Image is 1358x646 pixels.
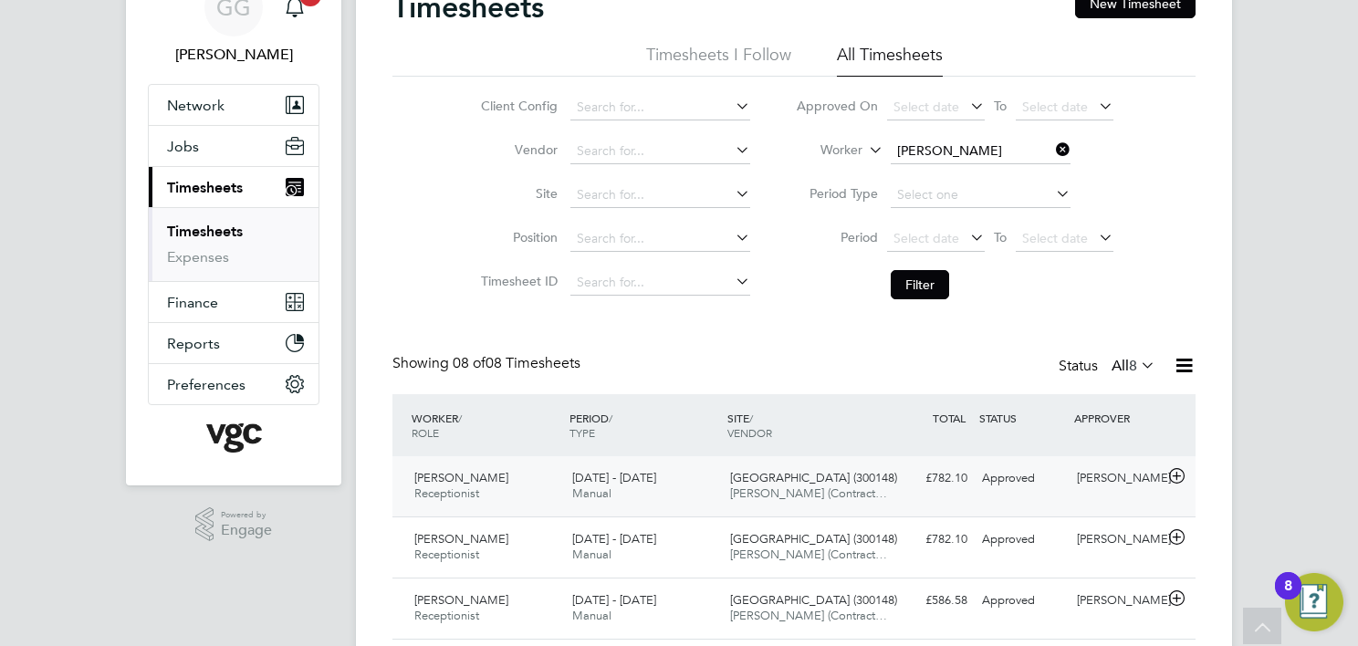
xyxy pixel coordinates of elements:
[730,547,887,562] span: [PERSON_NAME] (Contract…
[570,95,750,120] input: Search for...
[893,230,959,246] span: Select date
[149,207,319,281] div: Timesheets
[414,608,479,623] span: Receptionist
[149,126,319,166] button: Jobs
[407,401,565,449] div: WORKER
[975,525,1070,555] div: Approved
[167,223,243,240] a: Timesheets
[149,323,319,363] button: Reports
[572,485,611,501] span: Manual
[727,425,772,440] span: VENDOR
[1070,525,1165,555] div: [PERSON_NAME]
[167,179,243,196] span: Timesheets
[570,139,750,164] input: Search for...
[414,485,479,501] span: Receptionist
[392,354,584,373] div: Showing
[730,608,887,623] span: [PERSON_NAME] (Contract…
[475,229,558,245] label: Position
[1112,357,1155,375] label: All
[1285,573,1343,631] button: Open Resource Center, 8 new notifications
[975,464,1070,494] div: Approved
[570,182,750,208] input: Search for...
[221,507,272,523] span: Powered by
[453,354,580,372] span: 08 Timesheets
[167,97,225,114] span: Network
[880,464,975,494] div: £782.10
[572,547,611,562] span: Manual
[723,401,881,449] div: SITE
[780,141,862,160] label: Worker
[206,423,262,453] img: vgcgroup-logo-retina.png
[1059,354,1159,380] div: Status
[475,98,558,114] label: Client Config
[988,94,1012,118] span: To
[933,411,966,425] span: TOTAL
[475,185,558,202] label: Site
[796,185,878,202] label: Period Type
[570,270,750,296] input: Search for...
[414,547,479,562] span: Receptionist
[975,586,1070,616] div: Approved
[796,229,878,245] label: Period
[149,85,319,125] button: Network
[167,376,245,393] span: Preferences
[475,273,558,289] label: Timesheet ID
[167,335,220,352] span: Reports
[572,608,611,623] span: Manual
[646,44,791,77] li: Timesheets I Follow
[796,98,878,114] label: Approved On
[880,525,975,555] div: £782.10
[1284,586,1292,610] div: 8
[730,485,887,501] span: [PERSON_NAME] (Contract…
[891,270,949,299] button: Filter
[891,182,1071,208] input: Select one
[195,507,273,542] a: Powered byEngage
[1070,401,1165,434] div: APPROVER
[1022,230,1088,246] span: Select date
[412,425,439,440] span: ROLE
[569,425,595,440] span: TYPE
[149,167,319,207] button: Timesheets
[453,354,486,372] span: 08 of
[167,294,218,311] span: Finance
[1070,464,1165,494] div: [PERSON_NAME]
[572,592,656,608] span: [DATE] - [DATE]
[730,470,897,485] span: [GEOGRAPHIC_DATA] (300148)
[414,531,508,547] span: [PERSON_NAME]
[221,523,272,538] span: Engage
[414,470,508,485] span: [PERSON_NAME]
[570,226,750,252] input: Search for...
[609,411,612,425] span: /
[167,138,199,155] span: Jobs
[891,139,1071,164] input: Search for...
[149,282,319,322] button: Finance
[572,470,656,485] span: [DATE] - [DATE]
[749,411,753,425] span: /
[475,141,558,158] label: Vendor
[148,423,319,453] a: Go to home page
[148,44,319,66] span: Gauri Gautam
[167,248,229,266] a: Expenses
[414,592,508,608] span: [PERSON_NAME]
[1070,586,1165,616] div: [PERSON_NAME]
[1022,99,1088,115] span: Select date
[1129,357,1137,375] span: 8
[880,586,975,616] div: £586.58
[837,44,943,77] li: All Timesheets
[893,99,959,115] span: Select date
[975,401,1070,434] div: STATUS
[565,401,723,449] div: PERIOD
[988,225,1012,249] span: To
[458,411,462,425] span: /
[730,592,897,608] span: [GEOGRAPHIC_DATA] (300148)
[149,364,319,404] button: Preferences
[730,531,897,547] span: [GEOGRAPHIC_DATA] (300148)
[572,531,656,547] span: [DATE] - [DATE]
